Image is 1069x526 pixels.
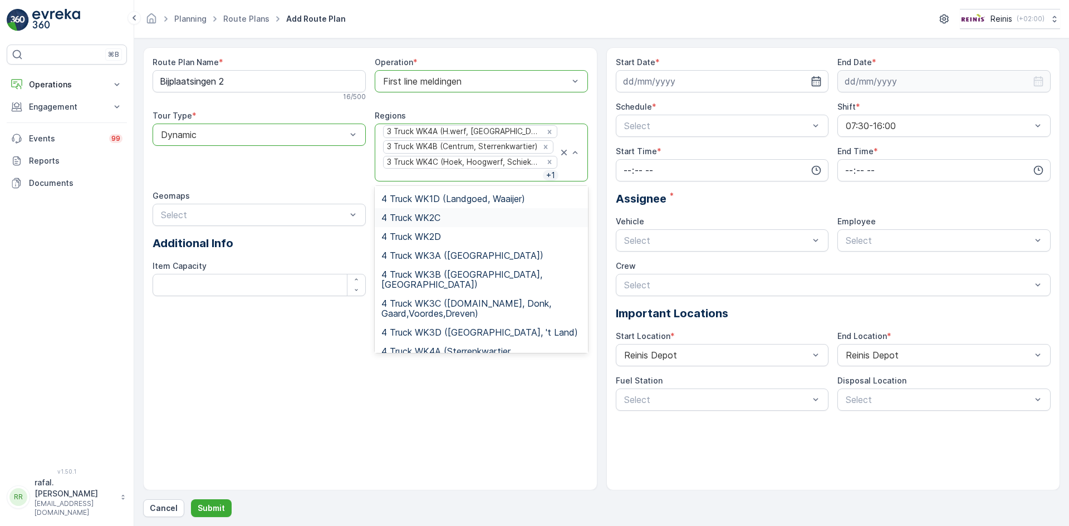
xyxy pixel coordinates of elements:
[9,488,27,506] div: RR
[381,194,525,204] span: 4 Truck WK1D (Landgoed, Waaijer)
[381,250,543,260] span: 4 Truck WK3A ([GEOGRAPHIC_DATA])
[198,503,225,514] p: Submit
[624,393,810,406] p: Select
[7,150,127,172] a: Reports
[174,14,207,23] a: Planning
[381,269,581,289] span: 4 Truck WK3B ([GEOGRAPHIC_DATA], [GEOGRAPHIC_DATA])
[846,234,1031,247] p: Select
[616,190,666,207] span: Assignee
[616,146,657,156] label: Start Time
[624,278,1032,292] p: Select
[375,111,406,120] label: Regions
[990,13,1012,24] p: Reinis
[960,13,986,25] img: Reinis-Logo-Vrijstaand_Tekengebied-1-copy2_aBO4n7j.png
[153,111,192,120] label: Tour Type
[540,142,552,152] div: Remove 3 Truck WK4B (Centrum, Sterrenkwartier)
[111,134,120,143] p: 99
[545,170,556,181] p: + 1
[32,9,80,31] img: logo_light-DOdMpM7g.png
[35,499,115,517] p: [EMAIL_ADDRESS][DOMAIN_NAME]
[7,9,29,31] img: logo
[35,477,115,499] p: rafal.[PERSON_NAME]
[161,208,346,222] p: Select
[616,331,670,341] label: Start Location
[153,191,190,200] label: Geomaps
[837,376,906,385] label: Disposal Location
[616,217,644,226] label: Vehicle
[375,57,413,67] label: Operation
[7,477,127,517] button: RRrafal.[PERSON_NAME][EMAIL_ADDRESS][DOMAIN_NAME]
[837,331,887,341] label: End Location
[616,57,655,67] label: Start Date
[543,157,556,167] div: Remove 3 Truck WK4C (Hoek, Hoogwerf, Schiekamp)
[616,376,663,385] label: Fuel Station
[7,73,127,96] button: Operations
[616,261,636,271] label: Crew
[153,57,219,67] label: Route Plan Name
[7,172,127,194] a: Documents
[284,13,348,24] span: Add Route Plan
[384,141,539,153] div: 3 Truck WK4B (Centrum, Sterrenkwartier)
[7,468,127,475] span: v 1.50.1
[29,178,122,189] p: Documents
[837,217,876,226] label: Employee
[29,133,102,144] p: Events
[846,393,1031,406] p: Select
[150,503,178,514] p: Cancel
[153,261,207,271] label: Item Capacity
[7,127,127,150] a: Events99
[384,156,543,168] div: 3 Truck WK4C (Hoek, Hoogwerf, Schiekamp)
[837,70,1051,92] input: dd/mm/yyyy
[837,146,874,156] label: End Time
[108,50,119,59] p: ⌘B
[1017,14,1045,23] p: ( +02:00 )
[616,70,829,92] input: dd/mm/yyyy
[29,101,105,112] p: Engagement
[29,155,122,166] p: Reports
[381,346,581,366] span: 4 Truck WK4A (Sterrenkwartier, [GEOGRAPHIC_DATA])
[145,17,158,26] a: Homepage
[837,57,872,67] label: End Date
[543,127,556,137] div: Remove 3 Truck WK4A (H.werf, Centrum, Schenkel, G.wijk)
[616,305,1051,322] p: Important Locations
[616,102,652,111] label: Schedule
[381,213,440,223] span: 4 Truck WK2C
[381,298,581,318] span: 4 Truck WK3C ([DOMAIN_NAME], Donk, Gaard,Voordes,Dreven)
[343,92,366,101] p: 16 / 500
[624,119,810,132] p: Select
[960,9,1060,29] button: Reinis(+02:00)
[381,327,578,337] span: 4 Truck WK3D ([GEOGRAPHIC_DATA], 't Land)
[223,14,269,23] a: Route Plans
[7,96,127,118] button: Engagement
[624,234,810,247] p: Select
[29,79,105,90] p: Operations
[837,102,856,111] label: Shift
[143,499,184,517] button: Cancel
[381,232,441,242] span: 4 Truck WK2D
[384,126,543,137] div: 3 Truck WK4A (H.werf, [GEOGRAPHIC_DATA], [GEOGRAPHIC_DATA][PERSON_NAME]wijk)
[153,235,233,252] span: Additional Info
[191,499,232,517] button: Submit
